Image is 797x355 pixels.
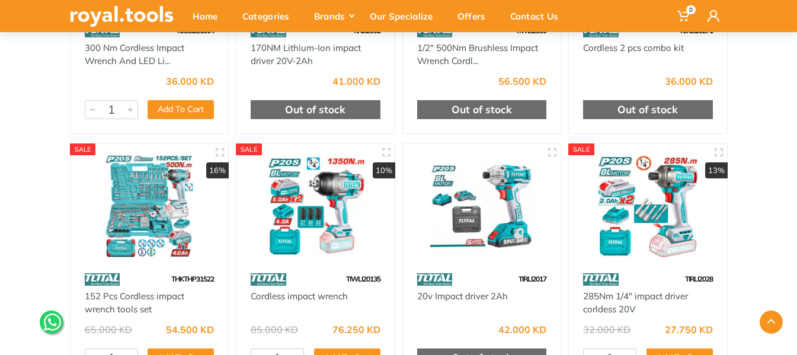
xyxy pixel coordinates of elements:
img: royal.tools Logo [70,6,174,27]
a: 20v Impact driver 2Ah [417,290,508,302]
button: Add To Cart [148,100,214,119]
a: Cordless 2 pcs combo kit [583,42,684,53]
div: SALE [70,143,96,155]
div: Brands [306,4,361,28]
span: TIRLI2017 [518,274,546,283]
img: 86.webp [85,269,120,290]
div: Home [184,4,234,28]
span: 0 [686,5,696,14]
div: 13% [705,162,728,179]
div: SALE [236,143,262,155]
div: Out of stock [583,100,713,119]
img: 86.webp [251,269,286,290]
a: 170NM Lithium-Ion impact driver 20V-2Ah [251,42,361,67]
img: 86.webp [583,269,619,290]
div: Out of stock [251,100,380,119]
img: 86.webp [417,269,453,290]
div: 85.000 KD [251,325,298,334]
div: 76.250 KD [332,325,380,334]
div: 54.500 KD [166,325,214,334]
img: Royal Tools - Cordless impact wrench [247,155,384,257]
span: TIWLI20135 [346,274,380,283]
img: Royal Tools - 20v Impact driver 2Ah [414,155,550,257]
div: Our Specialize [361,4,449,28]
a: 152 Pcs Cordless impact wrench tools set [85,290,184,315]
span: THKTHP31522 [171,274,214,283]
span: TIRLI2028 [685,274,713,283]
div: 16% [206,162,229,179]
div: 41.000 KD [332,76,380,86]
img: Royal Tools - 152 Pcs Cordless impact wrench tools set [81,155,218,257]
div: Offers [449,4,502,28]
img: Royal Tools - 285Nm 1/4 [580,155,716,257]
div: 42.000 KD [498,325,546,334]
div: Contact Us [502,4,575,28]
div: 36.000 KD [665,76,713,86]
div: 36.000 KD [166,76,214,86]
div: 32.000 KD [583,325,630,334]
div: Out of stock [417,100,547,119]
a: 300 Nm Cordless Impact Wrench And LED Li... [85,42,184,67]
div: Categories [234,4,306,28]
div: 65.000 KD [85,325,132,334]
div: 27.750 KD [665,325,713,334]
div: 56.500 KD [498,76,546,86]
div: SALE [568,143,594,155]
div: 10% [373,162,395,179]
a: Cordless impact wrench [251,290,348,302]
a: 285Nm 1/4" impact driver corldess 20V [583,290,688,315]
a: 1/2" 500Nm Brushless Impact Wrench Cordl... [417,42,538,67]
